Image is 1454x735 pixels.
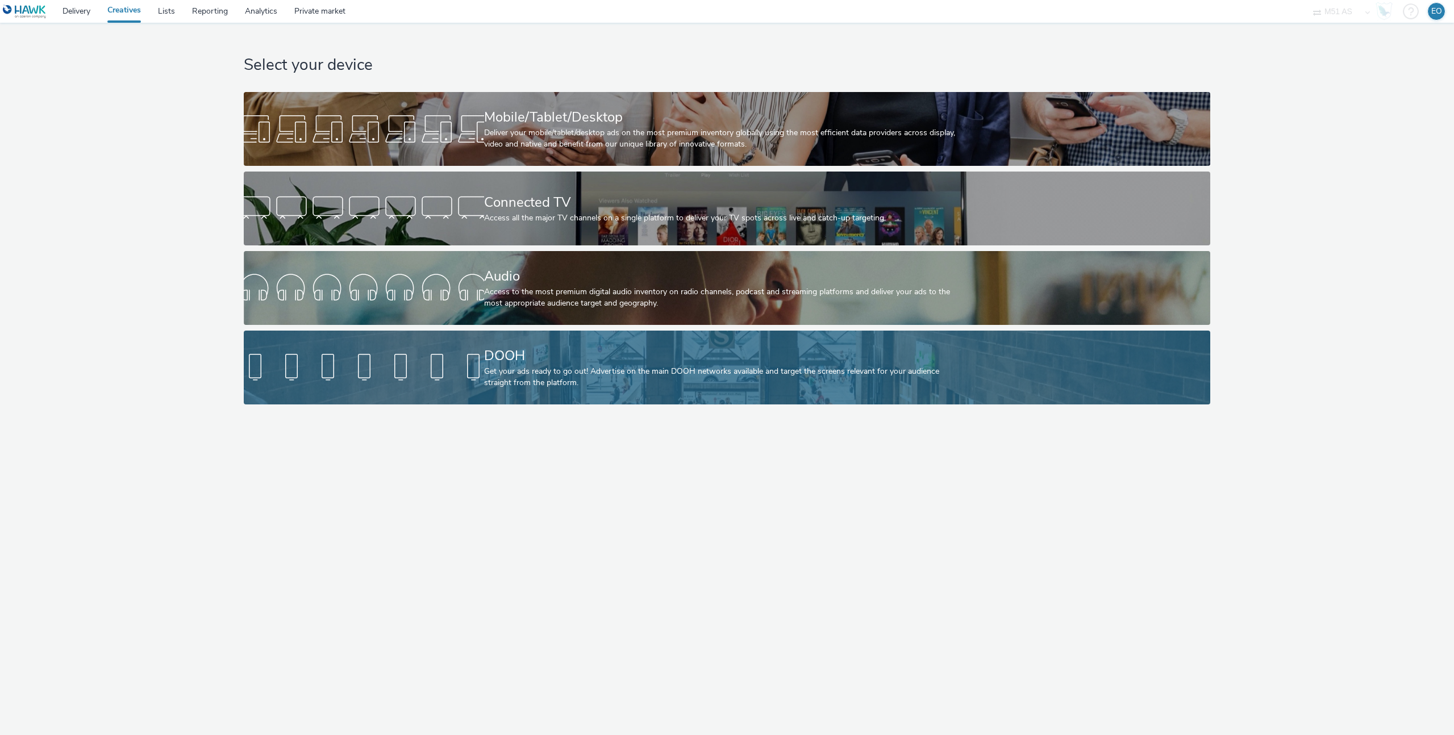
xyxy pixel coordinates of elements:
div: Connected TV [484,193,965,212]
a: Mobile/Tablet/DesktopDeliver your mobile/tablet/desktop ads on the most premium inventory globall... [244,92,1210,166]
img: undefined Logo [3,5,47,19]
div: DOOH [484,346,965,366]
div: Access to the most premium digital audio inventory on radio channels, podcast and streaming platf... [484,286,965,310]
div: Audio [484,266,965,286]
a: AudioAccess to the most premium digital audio inventory on radio channels, podcast and streaming ... [244,251,1210,325]
a: Hawk Academy [1376,2,1397,20]
div: Mobile/Tablet/Desktop [484,107,965,127]
img: Hawk Academy [1376,2,1393,20]
div: Deliver your mobile/tablet/desktop ads on the most premium inventory globally using the most effi... [484,127,965,151]
div: Access all the major TV channels on a single platform to deliver your TV spots across live and ca... [484,212,965,224]
h1: Select your device [244,55,1210,76]
a: Connected TVAccess all the major TV channels on a single platform to deliver your TV spots across... [244,172,1210,245]
div: EO [1431,3,1442,20]
div: Get your ads ready to go out! Advertise on the main DOOH networks available and target the screen... [484,366,965,389]
a: DOOHGet your ads ready to go out! Advertise on the main DOOH networks available and target the sc... [244,331,1210,404]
